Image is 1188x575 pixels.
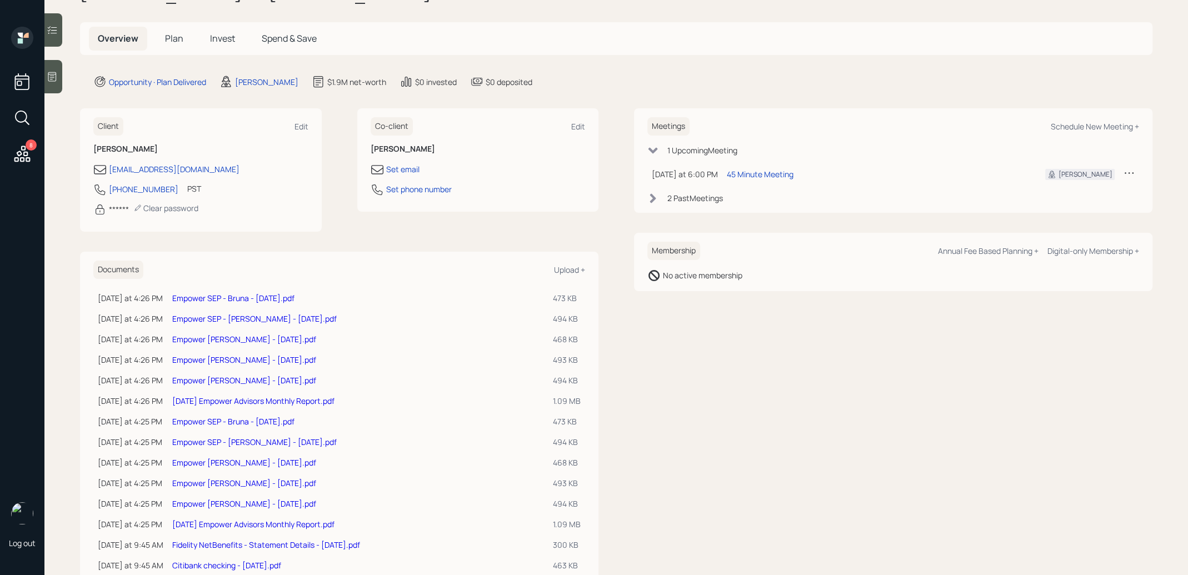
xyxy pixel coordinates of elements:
div: $1.9M net-worth [327,76,386,88]
div: Schedule New Meeting + [1051,121,1139,132]
div: [DATE] at 4:26 PM [98,333,163,345]
a: Empower [PERSON_NAME] - [DATE].pdf [172,498,316,509]
a: Empower [PERSON_NAME] - [DATE].pdf [172,457,316,468]
div: $0 invested [415,76,457,88]
div: Annual Fee Based Planning + [938,246,1039,256]
a: Empower SEP - [PERSON_NAME] - [DATE].pdf [172,437,337,447]
div: Log out [9,538,36,548]
div: 494 KB [553,436,581,448]
a: Empower SEP - Bruna - [DATE].pdf [172,416,294,427]
a: Empower [PERSON_NAME] - [DATE].pdf [172,478,316,488]
div: [DATE] at 9:45 AM [98,559,163,571]
h6: Client [93,117,123,136]
div: 493 KB [553,354,581,366]
div: 463 KB [553,559,581,571]
div: Edit [571,121,585,132]
div: Upload + [554,264,585,275]
h6: Co-client [371,117,413,136]
div: PST [187,183,201,194]
div: [EMAIL_ADDRESS][DOMAIN_NAME] [109,163,239,175]
div: [DATE] at 6:00 PM [652,168,718,180]
div: [DATE] at 4:26 PM [98,354,163,366]
a: Empower SEP - [PERSON_NAME] - [DATE].pdf [172,313,337,324]
div: Opportunity · Plan Delivered [109,76,206,88]
span: Plan [165,32,183,44]
div: [DATE] at 4:26 PM [98,374,163,386]
div: 494 KB [553,374,581,386]
div: 1.09 MB [553,518,581,530]
div: [PERSON_NAME] [1059,169,1112,179]
div: 2 Past Meeting s [667,192,723,204]
div: Digital-only Membership + [1047,246,1139,256]
div: [DATE] at 4:25 PM [98,436,163,448]
div: [DATE] at 4:25 PM [98,457,163,468]
div: Set email [386,163,420,175]
div: $0 deposited [486,76,532,88]
div: [DATE] at 4:26 PM [98,292,163,304]
div: 493 KB [553,477,581,489]
div: [PHONE_NUMBER] [109,183,178,195]
a: Fidelity NetBenefits - Statement Details - [DATE].pdf [172,539,360,550]
a: [DATE] Empower Advisors Monthly Report.pdf [172,396,335,406]
h6: [PERSON_NAME] [93,144,308,154]
span: Invest [210,32,235,44]
div: [DATE] at 4:25 PM [98,498,163,509]
div: 45 Minute Meeting [727,168,793,180]
div: [DATE] at 4:25 PM [98,518,163,530]
a: Empower SEP - Bruna - [DATE].pdf [172,293,294,303]
div: [DATE] at 9:45 AM [98,539,163,551]
div: No active membership [663,269,742,281]
a: Empower [PERSON_NAME] - [DATE].pdf [172,334,316,344]
div: 1.09 MB [553,395,581,407]
div: 473 KB [553,416,581,427]
div: 300 KB [553,539,581,551]
div: Set phone number [386,183,452,195]
div: Clear password [133,203,198,213]
h6: [PERSON_NAME] [371,144,586,154]
div: [DATE] at 4:26 PM [98,313,163,324]
span: Spend & Save [262,32,317,44]
a: Citibank checking - [DATE].pdf [172,560,281,571]
h6: Meetings [647,117,690,136]
h6: Membership [647,242,700,260]
a: Empower [PERSON_NAME] - [DATE].pdf [172,354,316,365]
div: 473 KB [553,292,581,304]
div: 468 KB [553,457,581,468]
div: [DATE] at 4:25 PM [98,477,163,489]
div: 1 Upcoming Meeting [667,144,737,156]
div: [DATE] at 4:26 PM [98,395,163,407]
div: 494 KB [553,498,581,509]
div: [DATE] at 4:25 PM [98,416,163,427]
div: [PERSON_NAME] [235,76,298,88]
a: [DATE] Empower Advisors Monthly Report.pdf [172,519,335,529]
h6: Documents [93,261,143,279]
a: Empower [PERSON_NAME] - [DATE].pdf [172,375,316,386]
div: 494 KB [553,313,581,324]
div: 8 [26,139,37,151]
div: 468 KB [553,333,581,345]
span: Overview [98,32,138,44]
img: treva-nostdahl-headshot.png [11,502,33,524]
div: Edit [294,121,308,132]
